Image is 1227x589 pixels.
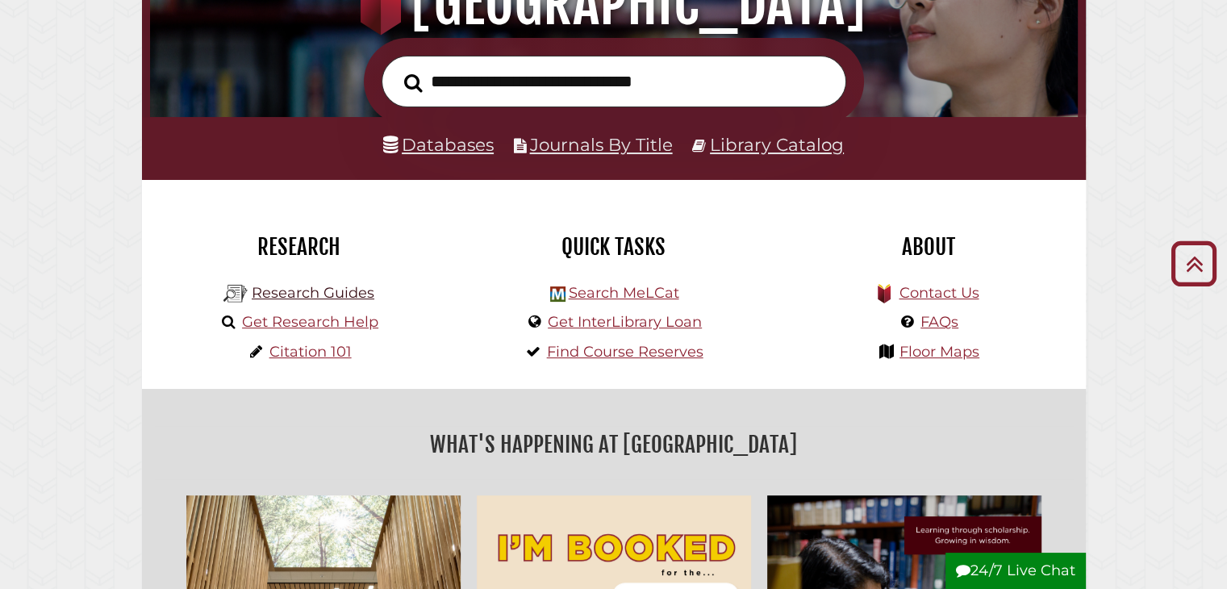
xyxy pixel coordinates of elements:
a: Floor Maps [899,343,979,361]
a: Citation 101 [269,343,352,361]
a: Get InterLibrary Loan [548,313,702,331]
i: Search [404,73,423,92]
h2: About [783,233,1074,261]
a: Research Guides [252,284,374,302]
a: Journals By Title [530,134,673,155]
a: Get Research Help [242,313,378,331]
a: Search MeLCat [568,284,678,302]
h2: Research [154,233,444,261]
a: Find Course Reserves [547,343,703,361]
button: Search [396,69,431,97]
h2: Quick Tasks [469,233,759,261]
a: Contact Us [899,284,979,302]
a: Library Catalog [710,134,844,155]
img: Hekman Library Logo [550,286,566,302]
a: Databases [383,134,494,155]
a: FAQs [920,313,958,331]
h2: What's Happening at [GEOGRAPHIC_DATA] [154,426,1074,463]
img: Hekman Library Logo [223,282,248,306]
a: Back to Top [1165,250,1223,277]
